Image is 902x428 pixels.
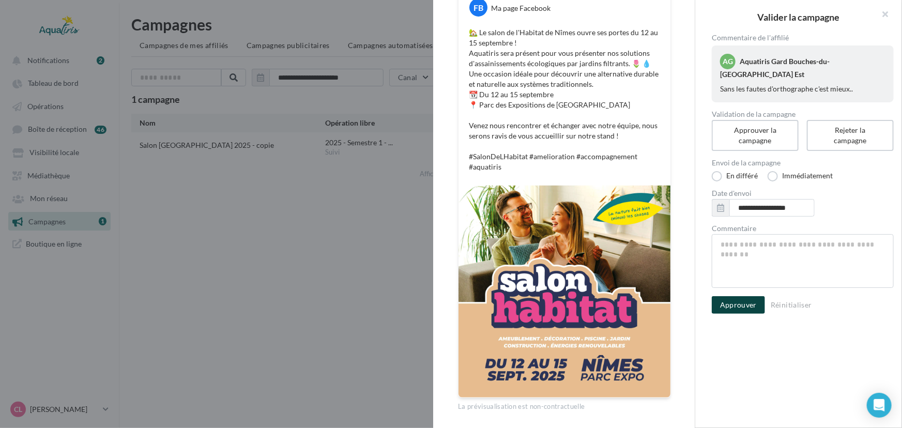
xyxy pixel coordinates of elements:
button: Approuver [712,296,765,314]
h2: Valider la campagne [712,12,885,22]
label: Commentaire [712,225,894,232]
label: Immédiatement [768,171,833,181]
div: Approuver la campagne [724,125,786,146]
button: Réinitialiser [767,299,816,311]
div: Sans les fautes d'orthographe c'est mieux.. [720,84,885,94]
div: Rejeter la campagne [819,125,881,146]
p: 🏡 Le salon de l'Habitat de Nîmes ouvre ses portes du 12 au 15 septembre ! Aquatiris sera présent ... [469,27,660,172]
span: Aquatiris Gard Bouches-du-[GEOGRAPHIC_DATA] Est [720,57,830,79]
label: Date d'envoi [712,190,894,197]
div: Open Intercom Messenger [867,393,892,418]
span: AG [723,56,733,67]
label: Envoi de la campagne [712,159,894,166]
label: Validation de la campagne [712,111,894,118]
div: Ma page Facebook [491,3,551,13]
span: Commentaire de l'affilié [712,34,894,41]
div: La prévisualisation est non-contractuelle [458,398,670,411]
label: En différé [712,171,758,181]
